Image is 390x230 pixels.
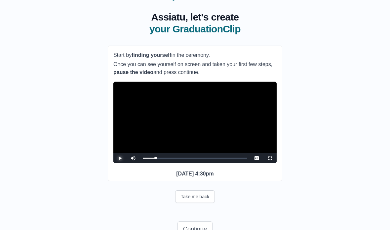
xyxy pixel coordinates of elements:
[113,60,277,76] p: Once you can see yourself on screen and taken your first few steps, and press continue.
[127,153,140,163] button: Mute
[113,153,127,163] button: Play
[113,82,277,163] div: Video Player
[250,153,263,163] button: Captions
[113,51,277,59] p: Start by in the ceremony.
[149,11,241,23] span: Assiatu, let's create
[113,170,277,178] p: [DATE] 4:30pm
[143,158,247,159] div: Progress Bar
[175,190,215,203] button: Take me back
[149,23,241,35] span: your GraduationClip
[113,69,153,75] b: pause the video
[132,52,171,58] b: finding yourself
[263,153,277,163] button: Fullscreen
